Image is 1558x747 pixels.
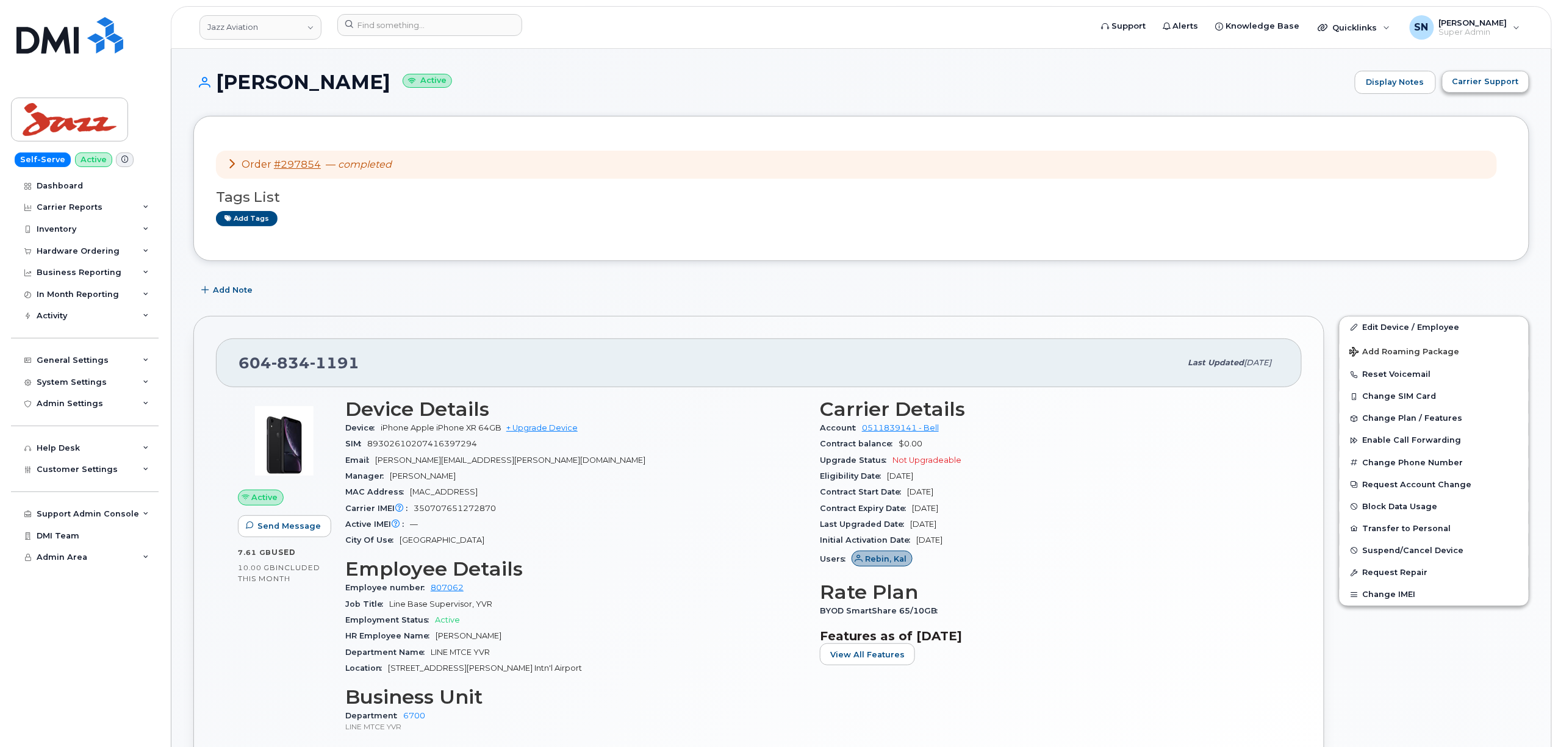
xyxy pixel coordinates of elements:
[345,663,388,673] span: Location
[1340,518,1529,540] button: Transfer to Personal
[345,615,435,624] span: Employment Status
[410,487,478,496] span: [MAC_ADDRESS]
[271,548,296,557] span: used
[1340,407,1529,429] button: Change Plan / Features
[820,423,862,432] span: Account
[431,648,490,657] span: LINE MTCE YVR
[345,520,410,529] span: Active IMEI
[345,711,403,720] span: Department
[238,548,271,557] span: 7.61 GB
[410,520,418,529] span: —
[907,487,933,496] span: [DATE]
[345,599,389,609] span: Job Title
[345,487,410,496] span: MAC Address
[436,631,501,640] span: [PERSON_NAME]
[389,599,492,609] span: Line Base Supervisor, YVR
[338,159,392,170] em: completed
[912,504,938,513] span: [DATE]
[390,471,456,481] span: [PERSON_NAME]
[345,535,400,545] span: City Of Use
[345,471,390,481] span: Manager
[820,487,907,496] span: Contract Start Date
[820,398,1280,420] h3: Carrier Details
[820,456,892,465] span: Upgrade Status
[400,535,484,545] span: [GEOGRAPHIC_DATA]
[345,721,805,732] p: LINE MTCE YVR
[820,520,910,529] span: Last Upgraded Date
[381,423,501,432] span: iPhone Apple iPhone XR 64GB
[1188,358,1244,367] span: Last updated
[238,563,276,572] span: 10.00 GB
[820,504,912,513] span: Contract Expiry Date
[892,456,961,465] span: Not Upgradeable
[820,606,944,615] span: BYOD SmartShare 65/10GB
[345,398,805,420] h3: Device Details
[1363,436,1462,445] span: Enable Call Forwarding
[431,583,464,592] a: 807062
[506,423,578,432] a: + Upgrade Device
[403,711,425,720] a: 6700
[820,471,887,481] span: Eligibility Date
[242,159,271,170] span: Order
[274,159,321,170] a: #297854
[271,354,310,372] span: 834
[213,284,253,296] span: Add Note
[820,439,899,448] span: Contract balance
[238,563,320,583] span: included this month
[820,629,1280,643] h3: Features as of [DATE]
[1340,496,1529,518] button: Block Data Usage
[1340,385,1529,407] button: Change SIM Card
[1363,414,1463,423] span: Change Plan / Features
[866,553,907,565] span: Rebin, Kal
[388,663,582,673] span: [STREET_ADDRESS][PERSON_NAME] Intn'l Airport
[830,649,905,660] span: View All Features
[899,439,922,448] span: $0.00
[345,456,375,465] span: Email
[345,423,381,432] span: Device
[375,456,645,465] span: [PERSON_NAME][EMAIL_ADDRESS][PERSON_NAME][DOMAIN_NAME]
[239,354,359,372] span: 604
[820,643,915,665] button: View All Features
[1244,358,1272,367] span: [DATE]
[1340,584,1529,606] button: Change IMEI
[193,279,263,301] button: Add Note
[820,581,1280,603] h3: Rate Plan
[216,190,1507,205] h3: Tags List
[257,520,321,532] span: Send Message
[193,71,1349,93] h1: [PERSON_NAME]
[910,520,936,529] span: [DATE]
[887,471,913,481] span: [DATE]
[1349,347,1460,359] span: Add Roaming Package
[326,159,392,170] span: —
[1340,540,1529,562] button: Suspend/Cancel Device
[345,439,367,448] span: SIM
[916,535,942,545] span: [DATE]
[1452,76,1519,87] span: Carrier Support
[1340,474,1529,496] button: Request Account Change
[820,535,916,545] span: Initial Activation Date
[345,631,436,640] span: HR Employee Name
[345,558,805,580] h3: Employee Details
[238,515,331,537] button: Send Message
[345,686,805,708] h3: Business Unit
[248,404,321,477] img: image20231002-3703462-1qb80zy.jpeg
[1363,546,1464,555] span: Suspend/Cancel Device
[1355,71,1436,94] a: Display Notes
[1340,363,1529,385] button: Reset Voicemail
[1340,316,1529,338] a: Edit Device / Employee
[1340,452,1529,474] button: Change Phone Number
[216,211,278,226] a: Add tags
[1340,562,1529,584] button: Request Repair
[862,423,939,432] a: 0511839141 - Bell
[414,504,496,513] span: 350707651272870
[345,583,431,592] span: Employee number
[367,439,477,448] span: 89302610207416397294
[1340,338,1529,363] button: Add Roaming Package
[403,74,452,88] small: Active
[852,554,913,563] a: Rebin, Kal
[345,504,414,513] span: Carrier IMEI
[345,648,431,657] span: Department Name
[435,615,460,624] span: Active
[1442,71,1529,93] button: Carrier Support
[252,491,278,503] span: Active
